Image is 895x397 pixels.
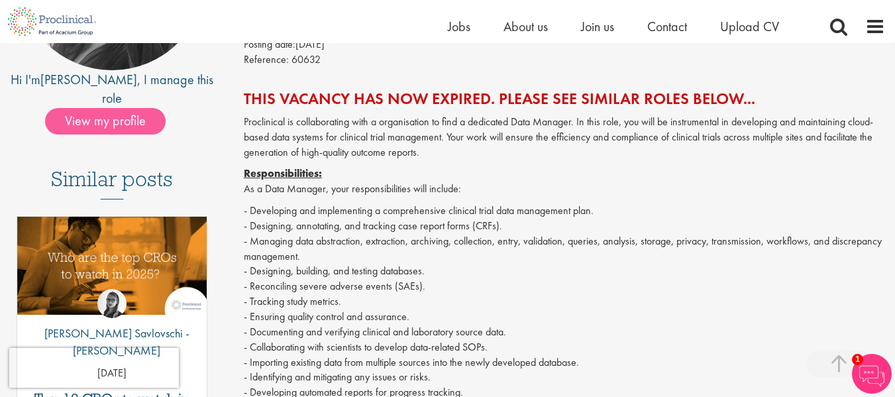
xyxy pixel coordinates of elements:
span: View my profile [45,108,166,135]
div: Hi I'm , I manage this role [10,70,214,108]
a: View my profile [45,111,179,128]
img: Theodora Savlovschi - Wicks [97,289,127,318]
span: Posting date: [244,37,295,51]
label: Reference: [244,52,289,68]
strong: Responsibilities: [244,166,322,180]
span: 60632 [291,52,321,66]
p: Proclinical is collaborating with a organisation to find a dedicated Data Manager. In this role, ... [244,115,885,160]
span: 1 [852,354,863,365]
h3: Similar posts [51,168,173,199]
a: [PERSON_NAME] [40,71,137,88]
a: Jobs [448,18,470,35]
img: Chatbot [852,354,892,394]
div: [DATE] [244,37,885,52]
p: [PERSON_NAME] Savlovschi - [PERSON_NAME] [17,325,207,359]
a: Upload CV [720,18,779,35]
iframe: reCAPTCHA [9,348,179,388]
a: Join us [581,18,614,35]
a: Link to a post [17,217,207,334]
a: Theodora Savlovschi - Wicks [PERSON_NAME] Savlovschi - [PERSON_NAME] [17,289,207,365]
a: About us [503,18,548,35]
p: As a Data Manager, your responsibilities will include: [244,166,885,197]
img: Top 10 CROs 2025 | Proclinical [17,217,207,315]
h2: This vacancy has now expired. Please see similar roles below... [244,90,885,107]
a: Contact [647,18,687,35]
